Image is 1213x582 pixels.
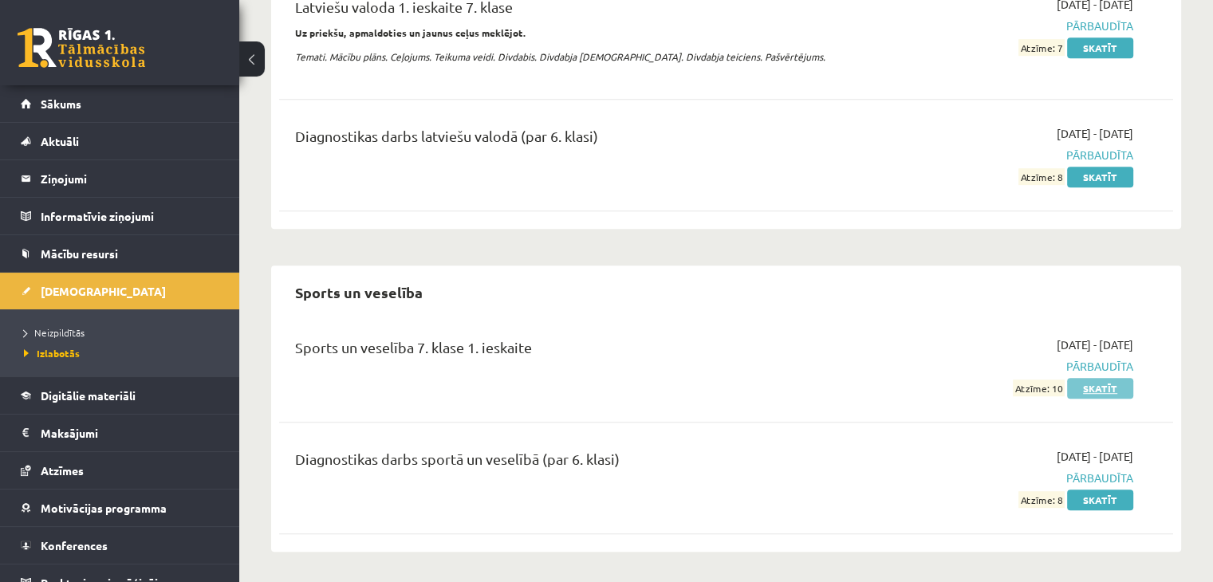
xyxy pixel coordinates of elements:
[1018,491,1065,508] span: Atzīme: 8
[41,134,79,148] span: Aktuāli
[21,377,219,414] a: Digitālie materiāli
[295,448,846,478] div: Diagnostikas darbs sportā un veselībā (par 6. klasi)
[21,273,219,309] a: [DEMOGRAPHIC_DATA]
[21,235,219,272] a: Mācību resursi
[24,326,85,339] span: Neizpildītās
[21,452,219,489] a: Atzīmes
[24,347,80,360] span: Izlabotās
[1067,37,1133,58] a: Skatīt
[41,96,81,111] span: Sākums
[1067,490,1133,510] a: Skatīt
[21,123,219,159] a: Aktuāli
[21,415,219,451] a: Maksājumi
[1013,379,1065,396] span: Atzīme: 10
[41,198,219,234] legend: Informatīvie ziņojumi
[21,160,219,197] a: Ziņojumi
[1018,168,1065,185] span: Atzīme: 8
[1057,125,1133,142] span: [DATE] - [DATE]
[24,346,223,360] a: Izlabotās
[295,50,825,63] em: Temati. Mācību plāns. Ceļojums. Teikuma veidi. Divdabis. Divdabja [DEMOGRAPHIC_DATA]. Divdabja te...
[21,490,219,526] a: Motivācijas programma
[41,501,167,515] span: Motivācijas programma
[41,538,108,553] span: Konferences
[18,28,145,68] a: Rīgas 1. Tālmācības vidusskola
[1018,39,1065,56] span: Atzīme: 7
[21,198,219,234] a: Informatīvie ziņojumi
[41,415,219,451] legend: Maksājumi
[24,325,223,340] a: Neizpildītās
[1057,448,1133,465] span: [DATE] - [DATE]
[41,388,136,403] span: Digitālie materiāli
[295,125,846,155] div: Diagnostikas darbs latviešu valodā (par 6. klasi)
[1057,336,1133,353] span: [DATE] - [DATE]
[295,26,526,39] strong: Uz priekšu, apmaldoties un jaunus ceļus meklējot.
[41,246,118,261] span: Mācību resursi
[279,273,439,311] h2: Sports un veselība
[21,527,219,564] a: Konferences
[41,284,166,298] span: [DEMOGRAPHIC_DATA]
[295,336,846,366] div: Sports un veselība 7. klase 1. ieskaite
[41,160,219,197] legend: Ziņojumi
[870,18,1133,34] span: Pārbaudīta
[1067,167,1133,187] a: Skatīt
[870,147,1133,163] span: Pārbaudīta
[870,470,1133,486] span: Pārbaudīta
[41,463,84,478] span: Atzīmes
[870,358,1133,375] span: Pārbaudīta
[21,85,219,122] a: Sākums
[1067,378,1133,399] a: Skatīt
